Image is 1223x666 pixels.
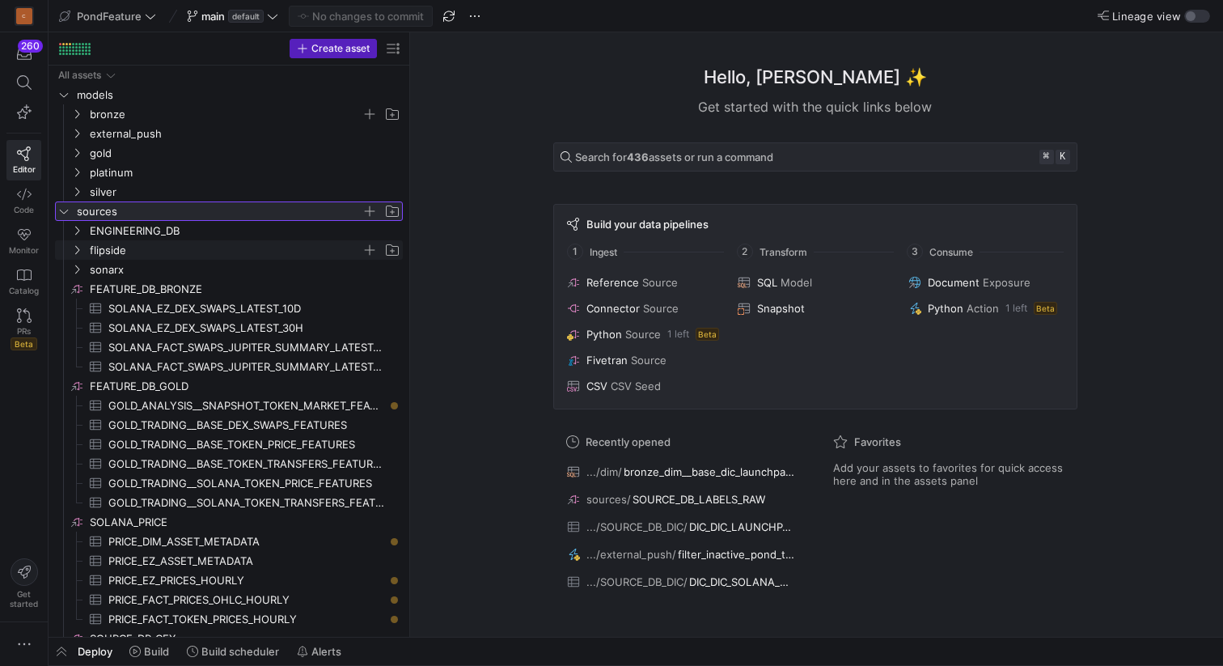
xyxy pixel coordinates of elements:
a: GOLD_TRADING__BASE_TOKEN_PRICE_FEATURES​​​​​​​​​ [55,435,403,454]
a: Code [6,180,41,221]
div: Press SPACE to select this row. [55,299,403,318]
button: DocumentExposure [905,273,1066,292]
a: SOLANA_EZ_DEX_SWAPS_LATEST_30H​​​​​​​​​ [55,318,403,337]
span: 1 left [1005,303,1027,314]
span: Beta [696,328,719,341]
span: SOLANA_PRICE​​​​​​​​ [90,513,400,532]
span: Fivetran [586,354,628,367]
button: CSVCSV Seed [564,376,725,396]
a: SOLANA_EZ_DEX_SWAPS_LATEST_10D​​​​​​​​​ [55,299,403,318]
button: .../SOURCE_DB_DIC/DIC_DIC_SOLANA_MAIN_TOKENS [563,571,801,592]
button: PythonAction1 leftBeta [905,299,1066,318]
a: FEATURE_DB_GOLD​​​​​​​​ [55,376,403,396]
a: PRICE_FACT_PRICES_OHLC_HOURLY​​​​​​​​​ [55,590,403,609]
button: Build [122,638,176,665]
span: .../dim/ [586,465,622,478]
span: FEATURE_DB_GOLD​​​​​​​​ [90,377,400,396]
button: FivetranSource [564,350,725,370]
span: Exposure [983,276,1030,289]
a: PRICE_FACT_TOKEN_PRICES_HOURLY​​​​​​​​​ [55,609,403,629]
div: Press SPACE to select this row. [55,629,403,648]
span: models [77,86,400,104]
button: Create asset [290,39,377,58]
a: Monitor [6,221,41,261]
a: Catalog [6,261,41,302]
span: DIC_DIC_SOLANA_MAIN_TOKENS [689,575,797,588]
strong: 436 [627,151,649,163]
span: CSV Seed [611,380,661,392]
a: SOLANA_FACT_SWAPS_JUPITER_SUMMARY_LATEST_10D​​​​​​​​​ [55,337,403,357]
a: GOLD_TRADING__SOLANA_TOKEN_TRANSFERS_FEATURES​​​​​​​​​ [55,493,403,512]
span: Monitor [9,245,39,255]
button: Snapshot [734,299,895,318]
span: PRICE_FACT_TOKEN_PRICES_HOURLY​​​​​​​​​ [108,610,384,629]
span: sources/ [586,493,631,506]
span: Search for assets or run a command [575,151,773,163]
div: Press SPACE to select this row. [55,260,403,279]
a: SOLANA_FACT_SWAPS_JUPITER_SUMMARY_LATEST_30H​​​​​​​​​ [55,357,403,376]
span: SOURCE_DB_CEX​​​​​​​​ [90,630,400,648]
span: platinum [90,163,400,182]
span: PRICE_EZ_ASSET_METADATA​​​​​​​​​ [108,552,384,571]
div: Press SPACE to select this row. [55,240,403,260]
button: ConnectorSource [564,299,725,318]
span: gold [90,144,400,163]
button: .../dim/bronze_dim__base_dic_launchpad_tokens [563,461,801,482]
span: SOLANA_EZ_DEX_SWAPS_LATEST_10D​​​​​​​​​ [108,299,384,318]
div: Press SPACE to select this row. [55,609,403,629]
span: PRICE_FACT_PRICES_OHLC_HOURLY​​​​​​​​​ [108,591,384,609]
a: C [6,2,41,30]
span: Reference [586,276,639,289]
button: .../external_push/filter_inactive_pond_token_to_slack [563,544,801,565]
kbd: ⌘ [1039,150,1054,164]
span: Alerts [311,645,341,658]
span: Python [928,302,963,315]
span: flipside [90,241,362,260]
span: SOURCE_DB_LABELS_RAW [633,493,765,506]
div: 260 [18,40,43,53]
span: Build [144,645,169,658]
a: PRICE_DIM_ASSET_METADATA​​​​​​​​​ [55,532,403,551]
span: Connector [586,302,640,315]
button: SQLModel [734,273,895,292]
div: All assets [58,70,101,81]
div: Press SPACE to select this row. [55,376,403,396]
div: Press SPACE to select this row. [55,66,403,85]
span: silver [90,183,400,201]
div: Press SPACE to select this row. [55,124,403,143]
a: SOURCE_DB_CEX​​​​​​​​ [55,629,403,648]
span: Catalog [9,286,39,295]
span: .../SOURCE_DB_DIC/ [586,520,688,533]
span: Add your assets to favorites for quick access here and in the assets panel [833,461,1064,487]
span: Editor [13,164,36,174]
span: CSV [586,380,607,392]
span: GOLD_ANALYSIS__SNAPSHOT_TOKEN_MARKET_FEATURES​​​​​​​​​ [108,397,384,415]
button: 260 [6,39,41,68]
span: Model [781,276,812,289]
div: Press SPACE to select this row. [55,182,403,201]
span: external_push [90,125,400,143]
a: SOLANA_PRICE​​​​​​​​ [55,512,403,532]
span: Source [625,328,661,341]
div: Press SPACE to select this row. [55,571,403,590]
span: bronze [90,105,362,124]
div: Press SPACE to select this row. [55,318,403,337]
span: FEATURE_DB_BRONZE​​​​​​​​ [90,280,400,299]
div: Press SPACE to select this row. [55,454,403,473]
button: Getstarted [6,552,41,615]
span: bronze_dim__base_dic_launchpad_tokens [624,465,797,478]
button: .../SOURCE_DB_DIC/DIC_DIC_LAUNCHPAD_TOKENS [563,516,801,537]
button: Search for436assets or run a command⌘k [553,142,1077,172]
span: GOLD_TRADING__BASE_TOKEN_PRICE_FEATURES​​​​​​​​​ [108,435,384,454]
span: PondFeature [77,10,142,23]
div: Press SPACE to select this row. [55,551,403,571]
a: GOLD_TRADING__BASE_TOKEN_TRANSFERS_FEATURES​​​​​​​​​ [55,454,403,473]
h1: Hello, [PERSON_NAME] ✨ [704,64,927,91]
button: ReferenceSource [564,273,725,292]
div: Get started with the quick links below [553,97,1077,117]
div: Press SPACE to select this row. [55,279,403,299]
div: Press SPACE to select this row. [55,415,403,435]
div: Press SPACE to select this row. [55,357,403,376]
span: default [228,10,264,23]
div: Press SPACE to select this row. [55,221,403,240]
